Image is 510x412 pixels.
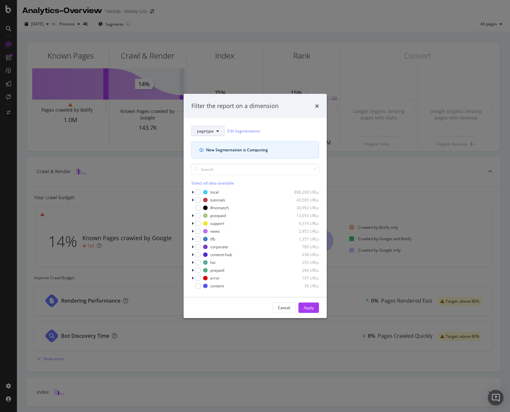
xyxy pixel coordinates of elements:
div: Apply [304,305,314,310]
div: support [210,221,224,226]
div: tfb [210,236,215,242]
div: content [210,283,224,289]
div: modal [184,94,327,318]
div: Select all data available [191,180,319,185]
div: 30,992 URLs [287,205,319,211]
div: 43,565 URLs [287,197,319,203]
div: news [210,228,220,234]
div: 36 URLs [287,283,319,289]
div: postpaid [210,213,226,218]
a: Edit Segmentation [227,128,260,134]
div: 197 URLs [287,275,319,281]
div: New Segmentation is Computing [206,147,311,153]
div: local [210,189,219,195]
div: 1,357 URLs [287,236,319,242]
div: corporate [210,244,228,250]
div: 2,952 URLs [287,228,319,234]
div: 264 URLs [287,268,319,273]
button: Cancel [272,302,296,313]
div: 789 URLs [287,244,319,250]
div: tutorials [210,197,225,203]
div: times [315,102,319,110]
div: #nomatch [210,205,229,211]
div: prepaid [210,268,224,273]
div: 898,208 URLs [287,189,319,195]
div: Open Intercom Messenger [488,390,503,405]
div: Cancel [278,305,290,310]
button: pagetype [191,126,225,136]
div: Filter the report on a dimension [191,102,279,110]
div: 13,654 URLs [287,213,319,218]
div: info banner [191,141,319,158]
input: Search [191,163,319,175]
span: pagetype [197,128,214,134]
div: hsi [210,260,215,265]
div: 355 URLs [287,260,319,265]
div: error [210,275,220,281]
div: 438 URLs [287,252,319,257]
div: content-hub [210,252,232,257]
div: 4,574 URLs [287,221,319,226]
button: Apply [298,302,319,313]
